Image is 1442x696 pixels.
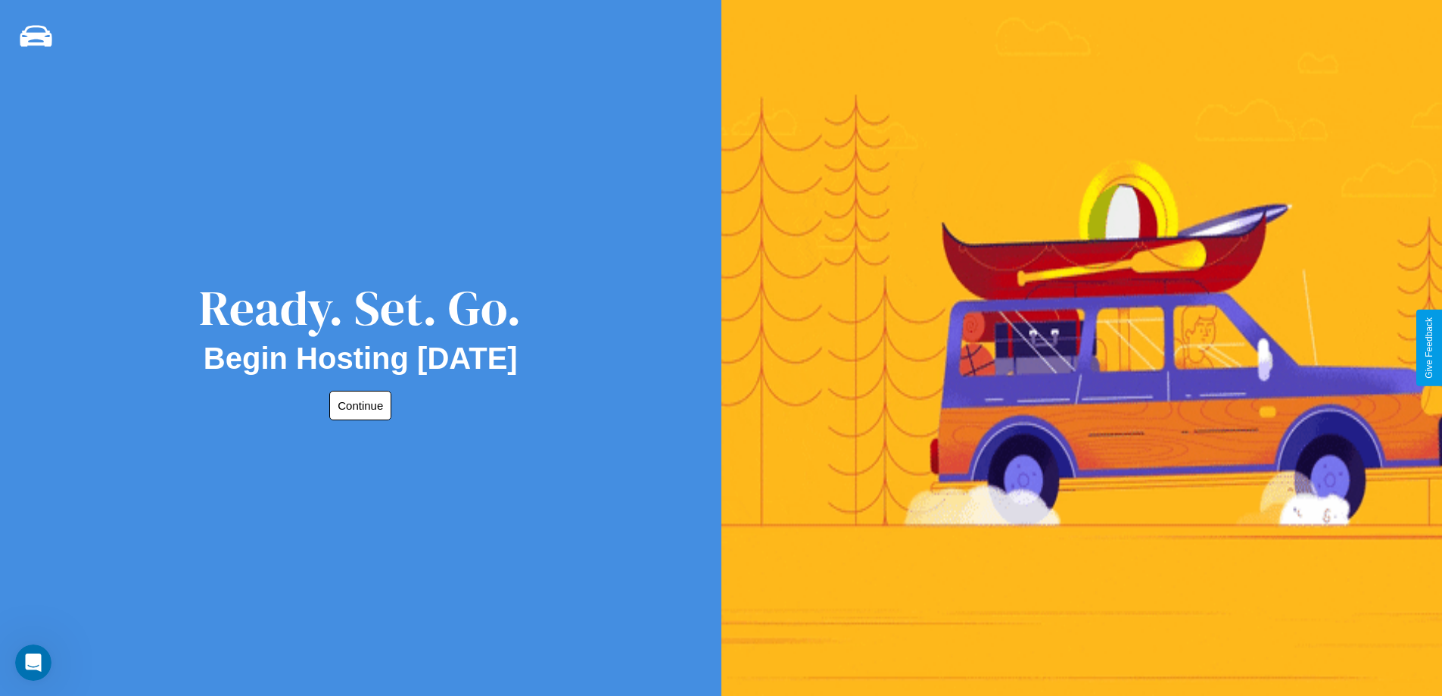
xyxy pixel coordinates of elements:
div: Ready. Set. Go. [199,274,522,342]
iframe: Intercom live chat [15,645,51,681]
button: Continue [329,391,391,420]
h2: Begin Hosting [DATE] [204,342,518,376]
div: Give Feedback [1424,317,1434,379]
